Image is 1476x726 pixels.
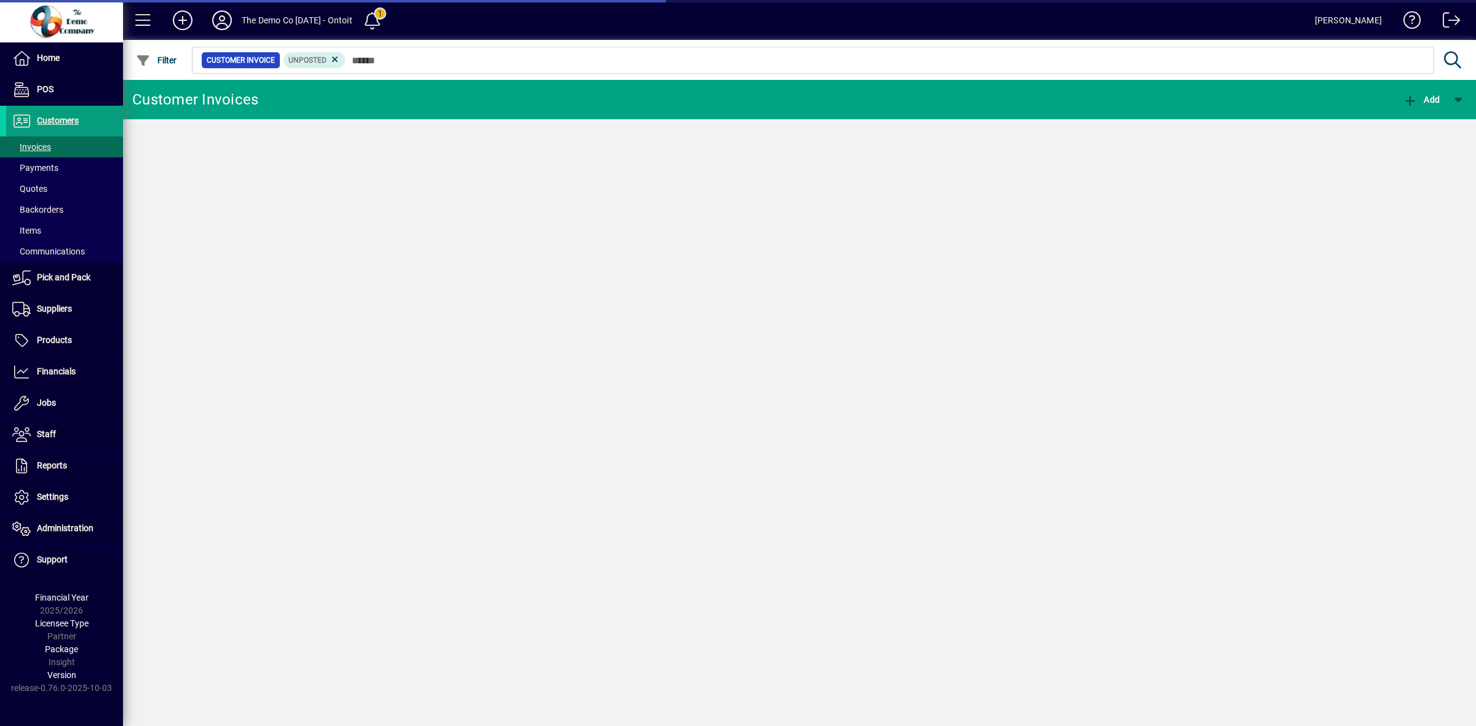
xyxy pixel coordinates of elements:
[35,593,89,602] span: Financial Year
[207,54,275,66] span: Customer Invoice
[1403,95,1440,105] span: Add
[12,247,85,256] span: Communications
[163,9,202,31] button: Add
[12,226,41,235] span: Items
[6,357,123,387] a: Financials
[1394,2,1421,42] a: Knowledge Base
[6,241,123,262] a: Communications
[6,294,123,325] a: Suppliers
[37,366,76,376] span: Financials
[6,220,123,241] a: Items
[1400,89,1443,111] button: Add
[242,10,352,30] div: The Demo Co [DATE] - Ontoit
[45,644,78,654] span: Package
[37,523,93,533] span: Administration
[6,325,123,356] a: Products
[6,178,123,199] a: Quotes
[37,84,54,94] span: POS
[6,136,123,157] a: Invoices
[37,398,56,408] span: Jobs
[6,545,123,575] a: Support
[6,262,123,293] a: Pick and Pack
[37,53,60,63] span: Home
[12,205,63,215] span: Backorders
[37,554,68,564] span: Support
[6,419,123,450] a: Staff
[35,618,89,628] span: Licensee Type
[37,429,56,439] span: Staff
[133,49,180,71] button: Filter
[6,388,123,419] a: Jobs
[12,163,58,173] span: Payments
[6,513,123,544] a: Administration
[37,335,72,345] span: Products
[6,199,123,220] a: Backorders
[132,90,258,109] div: Customer Invoices
[6,482,123,513] a: Settings
[12,184,47,194] span: Quotes
[6,43,123,74] a: Home
[12,142,51,152] span: Invoices
[6,157,123,178] a: Payments
[37,116,79,125] span: Customers
[47,670,76,680] span: Version
[6,451,123,481] a: Reports
[1434,2,1461,42] a: Logout
[1315,10,1382,30] div: [PERSON_NAME]
[6,74,123,105] a: POS
[37,272,90,282] span: Pick and Pack
[37,492,68,502] span: Settings
[288,56,327,65] span: Unposted
[284,52,346,68] mat-chip: Customer Invoice Status: Unposted
[37,460,67,470] span: Reports
[136,55,177,65] span: Filter
[202,9,242,31] button: Profile
[37,304,72,314] span: Suppliers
